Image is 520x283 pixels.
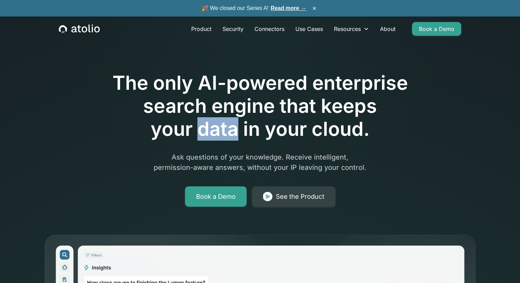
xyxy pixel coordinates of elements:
[59,24,100,33] a: home
[186,22,217,36] a: Product
[202,4,306,12] span: 🎉 We closed our Series A!
[412,22,461,36] a: Book a Demo
[252,186,335,207] a: See the Product
[249,22,290,36] a: Connectors
[334,25,361,33] div: Resources
[328,22,375,36] div: Resources
[217,22,249,36] a: Security
[486,250,520,283] iframe: Chat Widget
[185,186,247,207] a: Book a Demo
[310,4,318,12] button: ×
[84,72,436,141] h1: The only AI-powered enterprise search engine that keeps your data in your cloud.
[276,192,324,202] div: See the Product
[271,5,306,11] a: Read more →
[128,152,392,173] p: Ask questions of your knowledge. Receive intelligent, permission-aware answers, without your IP l...
[375,22,401,36] a: About
[290,22,328,36] a: Use Cases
